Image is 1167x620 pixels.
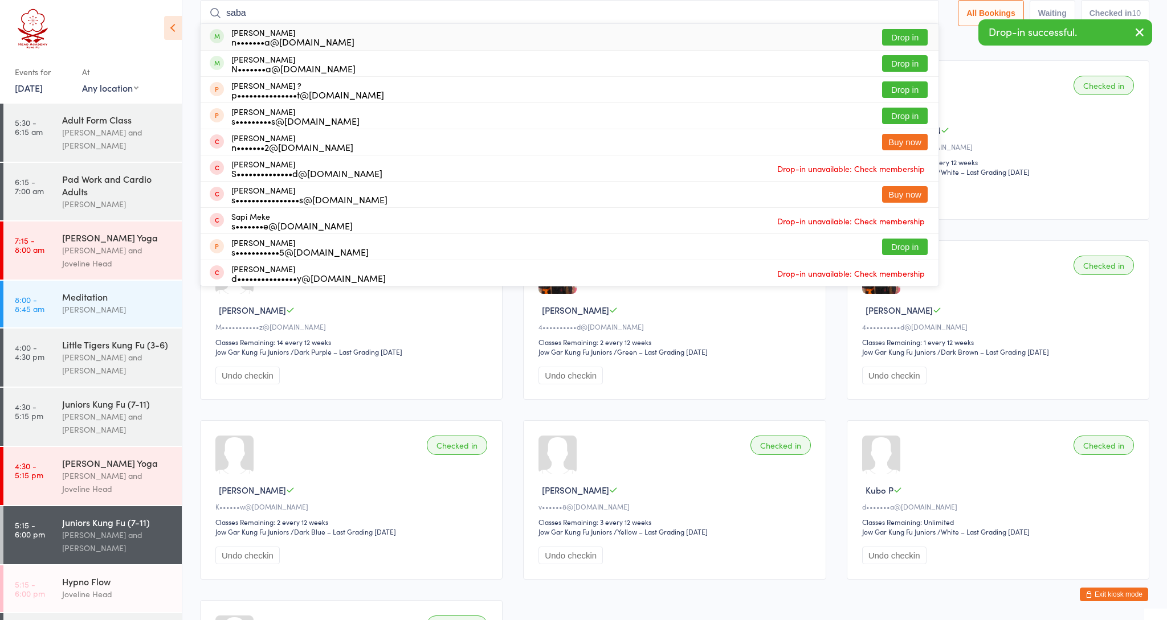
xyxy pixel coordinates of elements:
div: 4••••••••••d@[DOMAIN_NAME] [862,322,1137,331]
a: 5:30 -6:15 amAdult Form Class[PERSON_NAME] and [PERSON_NAME] [3,104,182,162]
div: Sapi Meke [231,212,353,230]
div: [PERSON_NAME] [231,133,353,151]
span: [PERSON_NAME] [542,304,609,316]
div: S••••••••••••••d@[DOMAIN_NAME] [231,169,382,178]
a: [DATE] [15,81,43,94]
span: Drop-in unavailable: Check membership [774,160,928,177]
div: [PERSON_NAME] [231,186,387,204]
button: Buy now [882,134,928,150]
span: [PERSON_NAME] [219,484,286,496]
div: M•••••••••••z@[DOMAIN_NAME] [862,142,1137,151]
div: [PERSON_NAME] and [PERSON_NAME] [62,410,172,436]
a: 8:00 -8:45 amMeditation[PERSON_NAME] [3,281,182,327]
div: Jow Gar Kung Fu Juniors [215,347,289,356]
div: Classes Remaining: 2 every 12 weeks [215,517,491,527]
div: Events for [15,63,71,81]
button: Undo checkin [862,547,927,564]
div: d•••••••a@[DOMAIN_NAME] [862,502,1137,511]
div: [PERSON_NAME] [231,107,360,125]
div: Drop-in successful. [978,19,1152,46]
div: [PERSON_NAME] and Joveline Head [62,244,172,270]
span: / Yellow – Last Grading [DATE] [614,527,708,536]
div: 4••••••••••d@[DOMAIN_NAME] [538,322,814,331]
time: 4:30 - 5:15 pm [15,402,43,420]
div: Jow Gar Kung Fu Juniors [215,527,289,536]
div: Classes Remaining: 14 every 12 weeks [215,337,491,347]
div: Adult Form Class [62,113,172,126]
span: / White – Last Grading [DATE] [937,167,1030,176]
div: [PERSON_NAME] and [PERSON_NAME] [62,351,172,377]
div: Classes Remaining: 2 every 12 weeks [538,337,814,347]
button: Undo checkin [538,367,603,384]
span: / Dark Blue – Last Grading [DATE] [291,527,396,536]
a: 4:00 -4:30 pmLittle Tigers Kung Fu (3-6)[PERSON_NAME] and [PERSON_NAME] [3,329,182,387]
div: Little Tigers Kung Fu (3-6) [62,338,172,351]
div: v••••••8@[DOMAIN_NAME] [538,502,814,511]
a: 5:15 -6:00 pmHypno FlowJoveline Head [3,565,182,612]
img: Head Academy Kung Fu [11,9,54,51]
div: Pad Work and Cardio Adults [62,173,172,198]
span: [PERSON_NAME] [219,304,286,316]
span: / Dark Purple – Last Grading [DATE] [291,347,402,356]
div: Classes Remaining: 3 every 12 weeks [538,517,814,527]
div: [PERSON_NAME] [231,55,356,73]
div: Jow Gar Kung Fu Juniors [862,347,936,356]
div: Joveline Head [62,588,172,601]
div: Checked in [427,436,487,455]
a: 6:15 -7:00 amPad Work and Cardio Adults[PERSON_NAME] [3,163,182,220]
div: [PERSON_NAME] Yoga [62,457,172,469]
span: / Dark Brown – Last Grading [DATE] [937,347,1049,356]
div: [PERSON_NAME] [231,238,369,256]
div: s••••••••••••••••s@[DOMAIN_NAME] [231,195,387,204]
a: 7:15 -8:00 am[PERSON_NAME] Yoga[PERSON_NAME] and Joveline Head [3,221,182,280]
time: 7:15 - 8:00 am [15,236,44,254]
div: Jow Gar Kung Fu Juniors [538,347,612,356]
span: / Green – Last Grading [DATE] [614,347,708,356]
div: Checked in [1074,256,1134,275]
div: Juniors Kung Fu (7-11) [62,397,172,410]
button: Buy now [882,186,928,203]
button: Undo checkin [862,367,927,384]
div: [PERSON_NAME] [231,264,386,282]
button: Drop in [882,29,928,46]
div: [PERSON_NAME] and Joveline Head [62,469,172,495]
div: [PERSON_NAME] and [PERSON_NAME] [62,528,172,555]
span: Drop-in unavailable: Check membership [774,265,928,282]
div: [PERSON_NAME] [231,159,382,178]
div: d•••••••••••••••y@[DOMAIN_NAME] [231,273,386,282]
span: [PERSON_NAME] [866,304,933,316]
div: Checked in [1074,76,1134,95]
div: Meditation [62,290,172,303]
div: At [82,63,138,81]
div: Classes Remaining: 1 every 12 weeks [862,337,1137,347]
time: 8:00 - 8:45 am [15,295,44,313]
span: Kubo P [866,484,893,496]
div: [PERSON_NAME] ? [231,81,384,99]
span: Drop-in unavailable: Check membership [774,212,928,229]
a: 5:15 -6:00 pmJuniors Kung Fu (7-11)[PERSON_NAME] and [PERSON_NAME] [3,506,182,564]
div: [PERSON_NAME] and [PERSON_NAME] [62,126,172,152]
div: Checked in [1074,436,1134,455]
time: 5:30 - 6:15 am [15,118,43,136]
div: Jow Gar Kung Fu Juniors [862,527,936,536]
button: Drop in [882,81,928,98]
div: M•••••••••••z@[DOMAIN_NAME] [215,322,491,331]
div: Jow Gar Kung Fu Juniors [538,527,612,536]
button: Drop in [882,108,928,124]
div: Hypno Flow [62,575,172,588]
button: Drop in [882,239,928,255]
time: 5:15 - 6:00 pm [15,520,45,539]
time: 6:15 - 7:00 am [15,177,44,195]
button: Drop in [882,55,928,72]
a: 4:30 -5:15 pmJuniors Kung Fu (7-11)[PERSON_NAME] and [PERSON_NAME] [3,388,182,446]
div: Juniors Kung Fu (7-11) [62,516,172,528]
time: 4:30 - 5:15 pm [15,461,43,479]
div: s•••••••e@[DOMAIN_NAME] [231,221,353,230]
div: [PERSON_NAME] [62,303,172,316]
button: Exit kiosk mode [1080,588,1148,601]
time: 4:00 - 4:30 pm [15,343,44,361]
div: K••••••w@[DOMAIN_NAME] [215,502,491,511]
button: Undo checkin [215,547,280,564]
div: [PERSON_NAME] Yoga [62,231,172,244]
div: p•••••••••••••••t@[DOMAIN_NAME] [231,90,384,99]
